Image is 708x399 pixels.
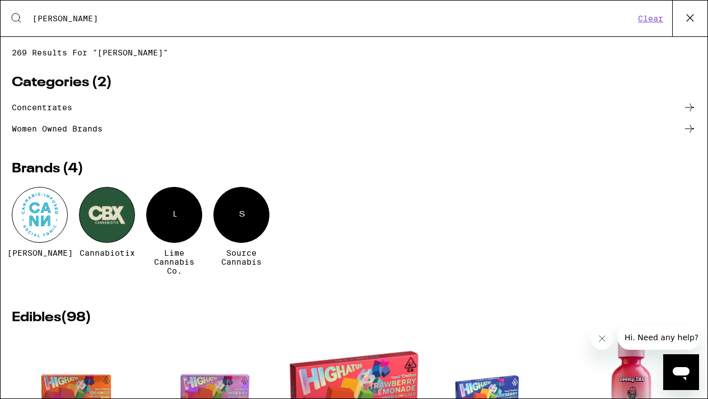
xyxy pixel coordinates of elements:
[80,248,135,257] span: Cannabiotix
[12,162,696,176] h2: Brands ( 4 )
[32,13,635,24] input: Search for products & categories
[12,311,696,325] h2: Edibles ( 98 )
[146,248,202,275] span: Lime Cannabis Co.
[12,48,696,57] span: 269 results for "[PERSON_NAME]"
[618,325,699,350] iframe: Message from company
[7,248,73,257] span: [PERSON_NAME]
[213,248,269,266] span: Source Cannabis
[12,76,696,90] h2: Categories ( 2 )
[663,354,699,390] iframe: Button to launch messaging window
[635,13,667,24] button: Clear
[12,122,696,135] a: Women owned brands
[213,187,269,243] div: S
[146,187,202,243] div: L
[591,327,613,350] iframe: Close message
[12,101,696,114] a: concentrates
